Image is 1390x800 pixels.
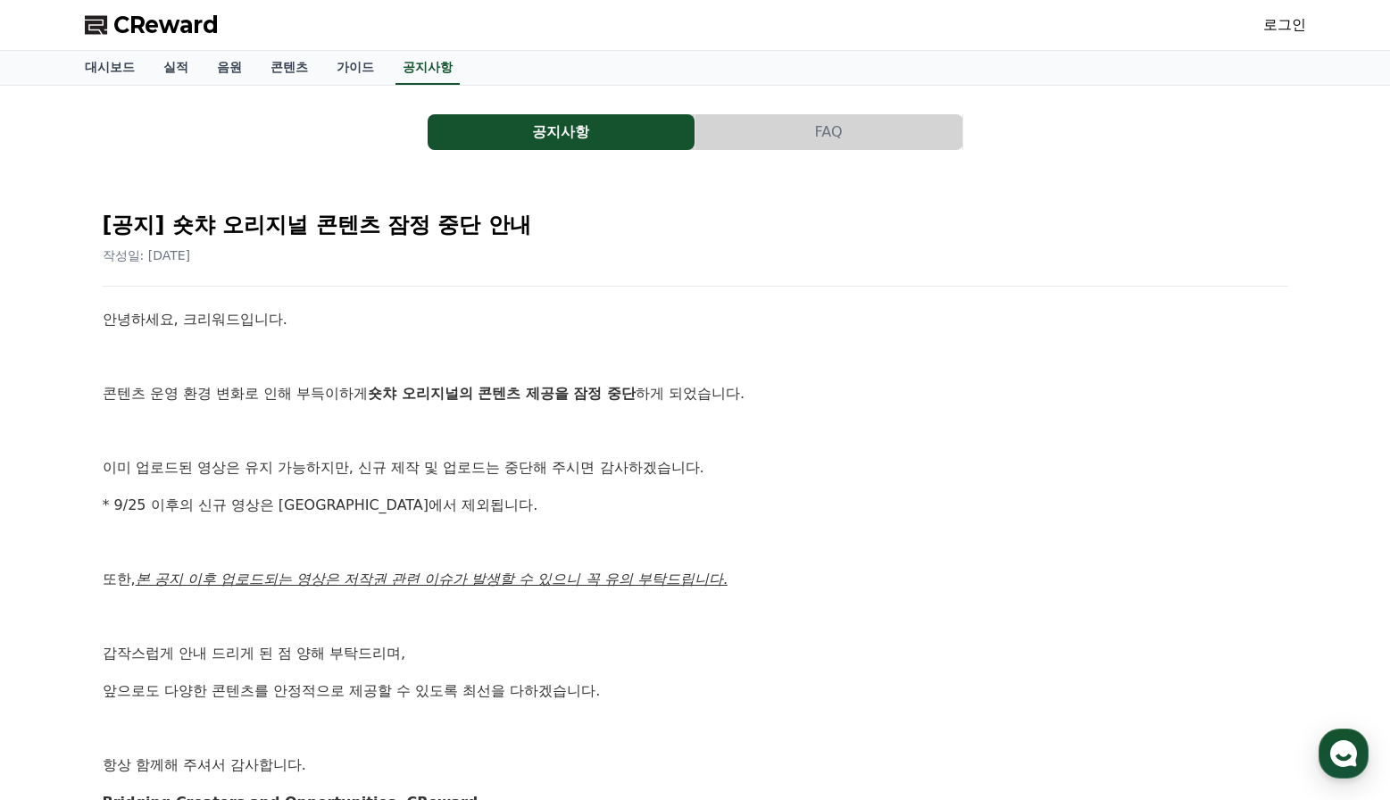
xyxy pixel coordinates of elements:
p: * 9/25 이후의 신규 영상은 [GEOGRAPHIC_DATA]에서 제외됩니다. [103,494,1288,517]
a: 로그인 [1263,14,1306,36]
p: 항상 함께해 주셔서 감사합니다. [103,754,1288,777]
a: 공지사항 [395,51,460,85]
p: 갑작스럽게 안내 드리게 된 점 양해 부탁드리며, [103,642,1288,665]
a: 실적 [149,51,203,85]
span: CReward [113,11,219,39]
a: 대시보드 [71,51,149,85]
a: FAQ [695,114,963,150]
a: 콘텐츠 [256,51,322,85]
a: 공지사항 [428,114,695,150]
p: 또한, [103,568,1288,591]
u: 본 공지 이후 업로드되는 영상은 저작권 관련 이슈가 발생할 수 있으니 꼭 유의 부탁드립니다. [136,571,728,587]
p: 안녕하세요, 크리워드입니다. [103,308,1288,331]
a: CReward [85,11,219,39]
h2: [공지] 숏챠 오리지널 콘텐츠 잠정 중단 안내 [103,211,1288,239]
strong: 숏챠 오리지널의 콘텐츠 제공을 잠정 중단 [368,385,636,402]
a: 음원 [203,51,256,85]
p: 이미 업로드된 영상은 유지 가능하지만, 신규 제작 및 업로드는 중단해 주시면 감사하겠습니다. [103,456,1288,479]
button: 공지사항 [428,114,695,150]
p: 앞으로도 다양한 콘텐츠를 안정적으로 제공할 수 있도록 최선을 다하겠습니다. [103,679,1288,703]
a: 가이드 [322,51,388,85]
button: FAQ [695,114,962,150]
p: 콘텐츠 운영 환경 변화로 인해 부득이하게 하게 되었습니다. [103,382,1288,405]
span: 작성일: [DATE] [103,248,191,262]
